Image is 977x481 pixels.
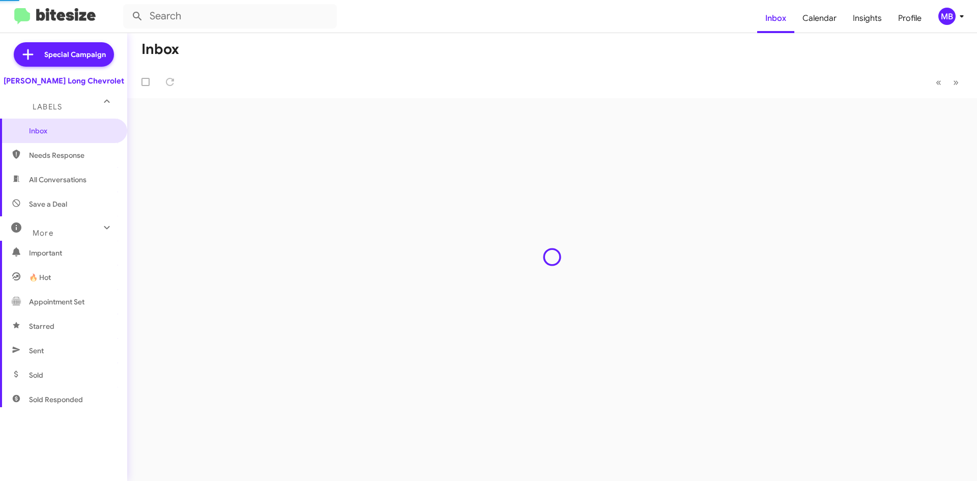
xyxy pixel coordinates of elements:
[29,248,116,258] span: Important
[953,76,959,89] span: »
[123,4,337,29] input: Search
[33,102,62,111] span: Labels
[29,346,44,356] span: Sent
[29,297,84,307] span: Appointment Set
[794,4,845,33] a: Calendar
[757,4,794,33] a: Inbox
[845,4,890,33] a: Insights
[29,175,87,185] span: All Conversations
[29,272,51,282] span: 🔥 Hot
[938,8,956,25] div: MB
[33,229,53,238] span: More
[29,150,116,160] span: Needs Response
[947,72,965,93] button: Next
[930,72,947,93] button: Previous
[29,199,67,209] span: Save a Deal
[29,394,83,405] span: Sold Responded
[141,41,179,58] h1: Inbox
[29,370,43,380] span: Sold
[4,76,124,86] div: [PERSON_NAME] Long Chevrolet
[930,72,965,93] nav: Page navigation example
[44,49,106,60] span: Special Campaign
[14,42,114,67] a: Special Campaign
[930,8,966,25] button: MB
[936,76,941,89] span: «
[29,126,116,136] span: Inbox
[29,321,54,331] span: Starred
[890,4,930,33] a: Profile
